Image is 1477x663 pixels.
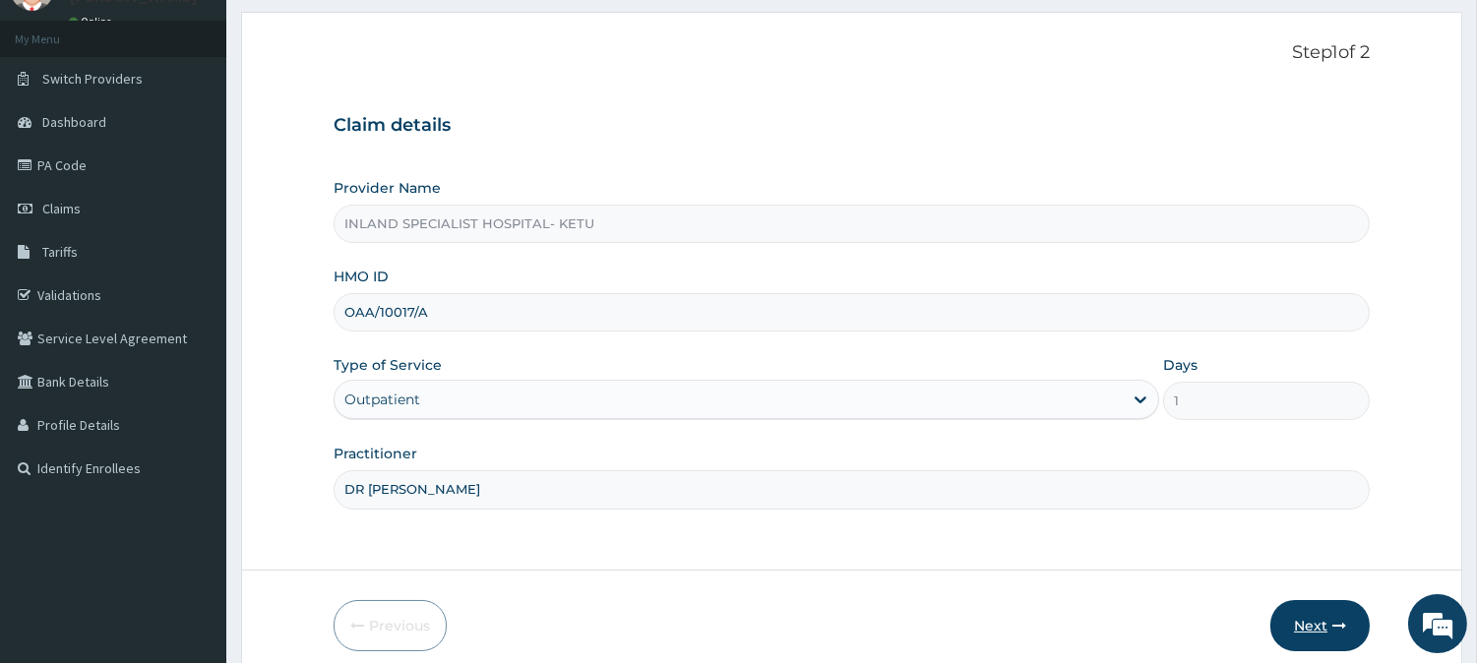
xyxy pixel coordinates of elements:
span: We're online! [114,204,272,402]
button: Next [1270,600,1370,651]
textarea: Type your message and hit 'Enter' [10,449,375,517]
span: Tariffs [42,243,78,261]
input: Enter HMO ID [334,293,1370,331]
label: Days [1163,355,1198,375]
img: d_794563401_company_1708531726252_794563401 [36,98,80,148]
span: Dashboard [42,113,106,131]
span: Claims [42,200,81,217]
span: Switch Providers [42,70,143,88]
label: Type of Service [334,355,442,375]
div: Chat with us now [102,110,331,136]
div: Minimize live chat window [323,10,370,57]
p: Step 1 of 2 [334,42,1370,64]
label: HMO ID [334,267,389,286]
button: Previous [334,600,447,651]
a: Online [69,15,116,29]
h3: Claim details [334,115,1370,137]
label: Practitioner [334,444,417,463]
label: Provider Name [334,178,441,198]
div: Outpatient [344,390,420,409]
input: Enter Name [334,470,1370,509]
